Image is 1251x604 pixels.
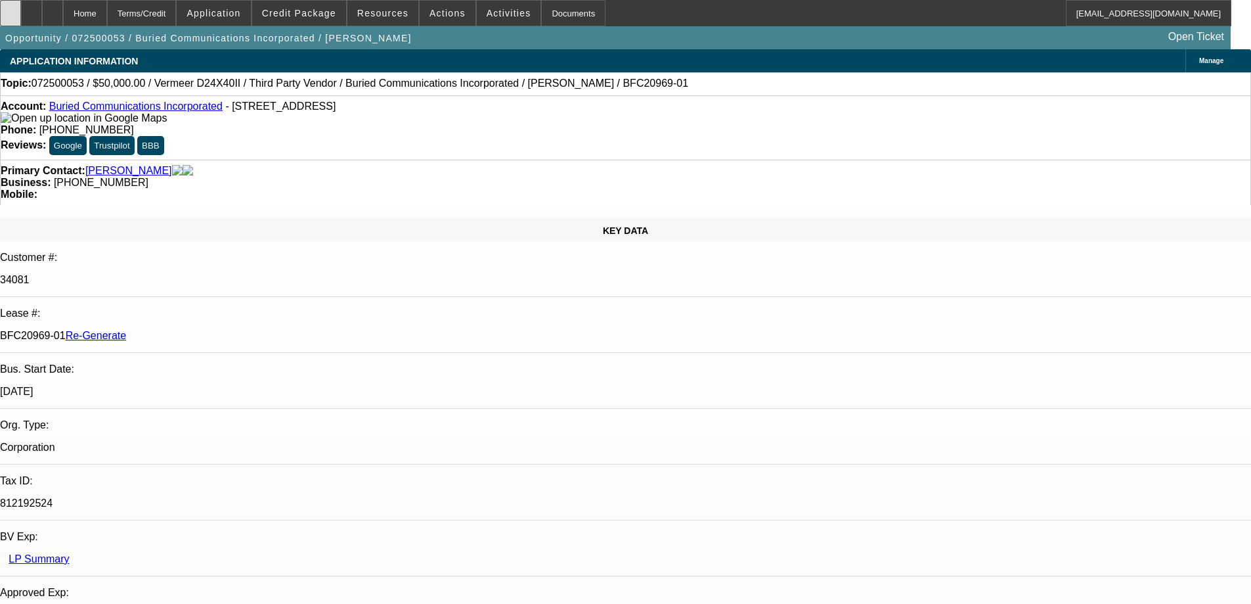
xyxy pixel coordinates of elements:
[187,8,240,18] span: Application
[1,165,85,177] strong: Primary Contact:
[1,112,167,124] a: View Google Maps
[85,165,172,177] a: [PERSON_NAME]
[429,8,466,18] span: Actions
[1,124,36,135] strong: Phone:
[89,136,134,155] button: Trustpilot
[39,124,134,135] span: [PHONE_NUMBER]
[137,136,164,155] button: BBB
[1,139,46,151] strong: Reviews:
[1,189,37,200] strong: Mobile:
[1163,26,1229,48] a: Open Ticket
[603,225,648,236] span: KEY DATA
[477,1,541,26] button: Activities
[225,101,336,112] span: - [STREET_ADDRESS]
[177,1,250,26] button: Application
[357,8,408,18] span: Resources
[1,78,32,89] strong: Topic:
[1199,57,1223,64] span: Manage
[10,56,138,66] span: APPLICATION INFORMATION
[49,101,223,112] a: Buried Communications Incorporated
[9,553,69,565] a: LP Summary
[49,136,87,155] button: Google
[32,78,688,89] span: 072500053 / $50,000.00 / Vermeer D24X40II / Third Party Vendor / Buried Communications Incorporat...
[1,101,46,112] strong: Account:
[262,8,336,18] span: Credit Package
[252,1,346,26] button: Credit Package
[66,330,127,341] a: Re-Generate
[487,8,531,18] span: Activities
[1,112,167,124] img: Open up location in Google Maps
[54,177,148,188] span: [PHONE_NUMBER]
[5,33,412,43] span: Opportunity / 072500053 / Buried Communications Incorporated / [PERSON_NAME]
[1,177,51,188] strong: Business:
[347,1,418,26] button: Resources
[183,165,193,177] img: linkedin-icon.png
[420,1,475,26] button: Actions
[172,165,183,177] img: facebook-icon.png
